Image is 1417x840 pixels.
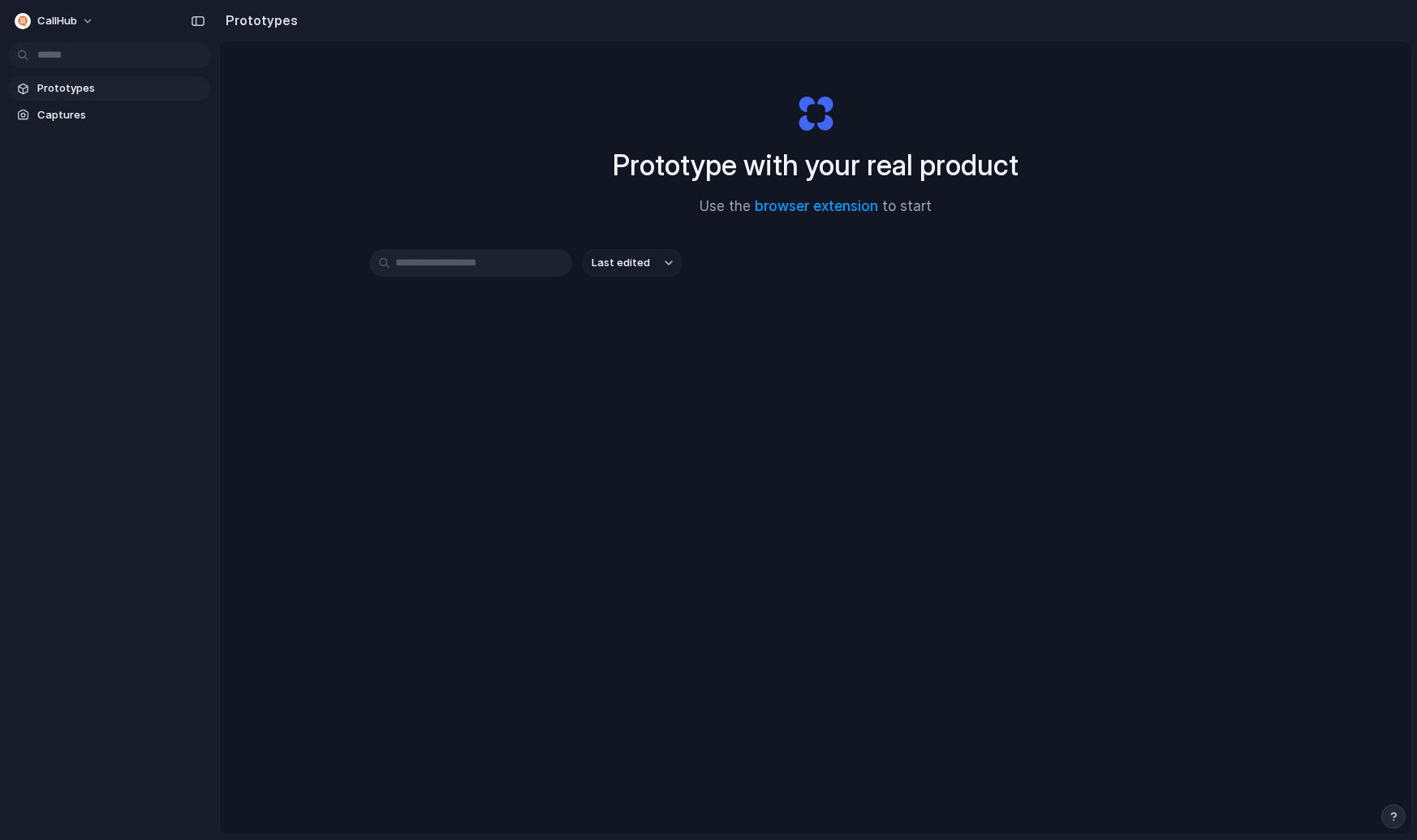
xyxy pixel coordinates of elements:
a: browser extension [755,198,878,214]
span: Last edited [592,255,650,271]
button: Last edited [582,249,683,277]
button: CallHub [8,8,102,34]
h2: Prototypes [219,11,298,30]
span: Captures [37,107,205,123]
a: Prototypes [8,76,211,101]
span: Prototypes [37,80,205,97]
a: Captures [8,103,211,127]
span: Use the to start [700,196,932,218]
span: CallHub [37,13,77,29]
h1: Prototype with your real product [613,144,1019,187]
